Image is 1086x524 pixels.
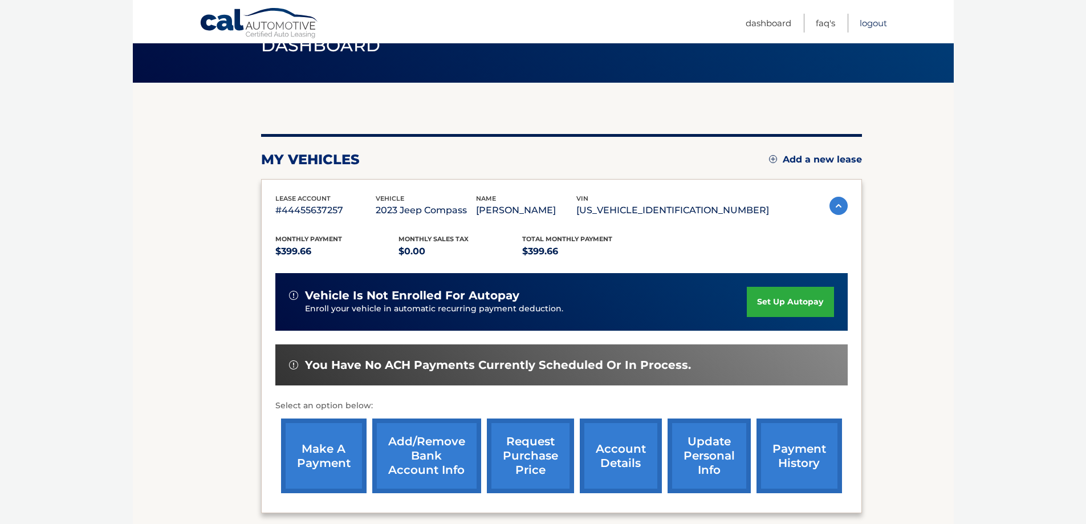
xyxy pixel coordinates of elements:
p: [US_VEHICLE_IDENTIFICATION_NUMBER] [576,202,769,218]
img: alert-white.svg [289,291,298,300]
span: Monthly Payment [275,235,342,243]
a: Add a new lease [769,154,862,165]
a: account details [580,419,662,493]
a: request purchase price [487,419,574,493]
span: Total Monthly Payment [522,235,612,243]
span: You have no ACH payments currently scheduled or in process. [305,358,691,372]
a: FAQ's [816,14,835,33]
p: Select an option below: [275,399,848,413]
a: Logout [860,14,887,33]
a: Dashboard [746,14,791,33]
span: vehicle is not enrolled for autopay [305,289,519,303]
a: Add/Remove bank account info [372,419,481,493]
span: lease account [275,194,331,202]
p: $0.00 [398,243,522,259]
img: add.svg [769,155,777,163]
h2: my vehicles [261,151,360,168]
span: name [476,194,496,202]
p: [PERSON_NAME] [476,202,576,218]
a: update personal info [668,419,751,493]
span: vin [576,194,588,202]
p: 2023 Jeep Compass [376,202,476,218]
span: vehicle [376,194,404,202]
a: make a payment [281,419,367,493]
p: $399.66 [275,243,399,259]
img: accordion-active.svg [829,197,848,215]
a: payment history [756,419,842,493]
a: set up autopay [747,287,833,317]
span: Dashboard [261,35,381,56]
p: $399.66 [522,243,646,259]
p: #44455637257 [275,202,376,218]
img: alert-white.svg [289,360,298,369]
span: Monthly sales Tax [398,235,469,243]
a: Cal Automotive [200,7,319,40]
p: Enroll your vehicle in automatic recurring payment deduction. [305,303,747,315]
